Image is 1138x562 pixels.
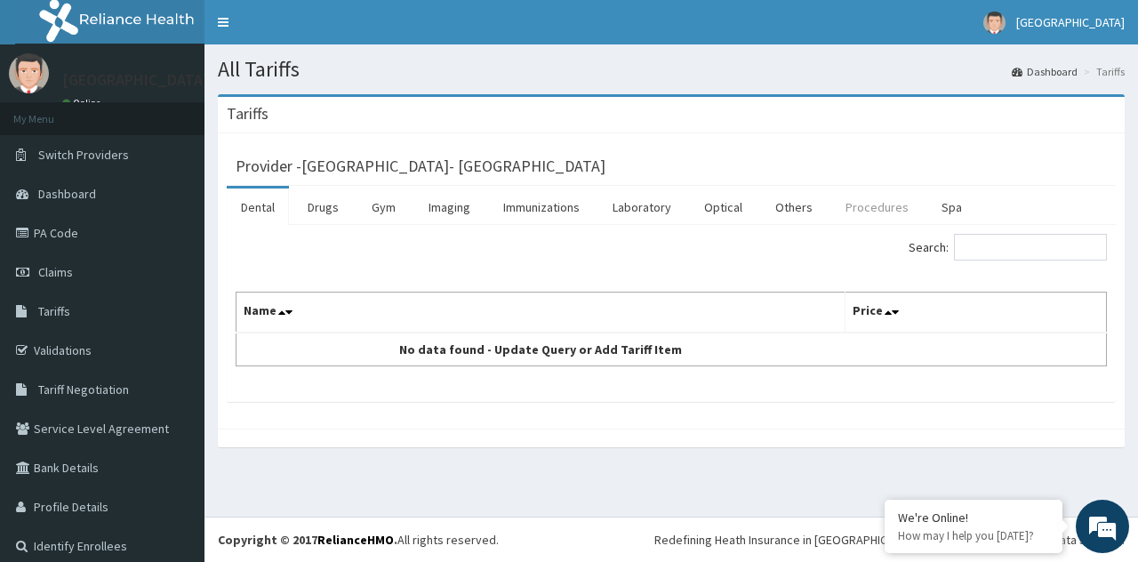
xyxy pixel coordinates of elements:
span: [GEOGRAPHIC_DATA] [1016,14,1125,30]
p: How may I help you today? [898,528,1049,543]
li: Tariffs [1079,64,1125,79]
a: Gym [357,189,410,226]
span: Tariff Negotiation [38,381,129,397]
img: User Image [9,53,49,93]
a: Laboratory [598,189,685,226]
h1: All Tariffs [218,58,1125,81]
a: Others [761,189,827,226]
p: [GEOGRAPHIC_DATA] [62,72,209,88]
div: Redefining Heath Insurance in [GEOGRAPHIC_DATA] using Telemedicine and Data Science! [654,531,1125,549]
label: Search: [909,234,1107,261]
a: Immunizations [489,189,594,226]
input: Search: [954,234,1107,261]
a: Procedures [831,189,923,226]
div: We're Online! [898,510,1049,526]
th: Price [845,293,1107,333]
a: Imaging [414,189,485,226]
span: Dashboard [38,186,96,202]
a: Online [62,97,105,109]
a: RelianceHMO [317,532,394,548]
a: Dashboard [1012,64,1078,79]
th: Name [236,293,845,333]
h3: Tariffs [227,106,268,122]
a: Dental [227,189,289,226]
img: User Image [983,12,1006,34]
a: Optical [690,189,757,226]
footer: All rights reserved. [204,517,1138,562]
td: No data found - Update Query or Add Tariff Item [236,333,845,366]
span: Switch Providers [38,147,129,163]
a: Drugs [293,189,353,226]
span: Claims [38,264,73,280]
strong: Copyright © 2017 . [218,532,397,548]
a: Spa [927,189,976,226]
h3: Provider - [GEOGRAPHIC_DATA]- [GEOGRAPHIC_DATA] [236,158,605,174]
span: Tariffs [38,303,70,319]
